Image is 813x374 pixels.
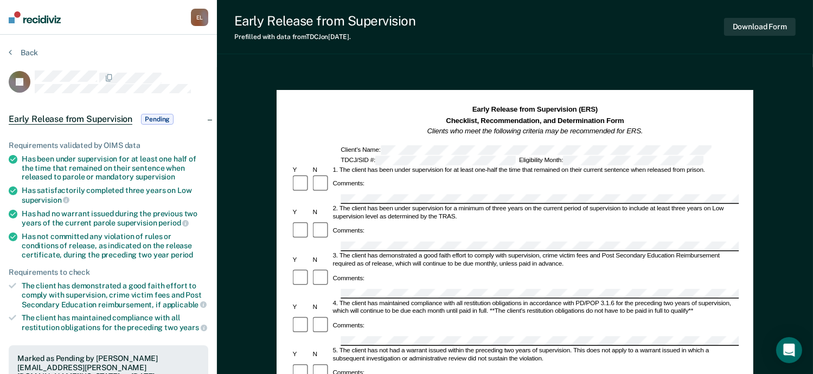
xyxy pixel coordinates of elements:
span: years [180,323,207,332]
div: Open Intercom Messenger [776,337,802,363]
strong: Checklist, Recommendation, and Determination Form [446,116,624,124]
div: Eligibility Month: [517,156,705,165]
img: Recidiviz [9,11,61,23]
div: Y [291,351,311,359]
span: period [158,218,189,227]
div: 5. The client has not had a warrant issued within the preceding two years of supervision. This do... [331,347,739,363]
strong: Early Release from Supervision (ERS) [472,105,598,113]
div: Prefilled with data from TDCJ on [DATE] . [234,33,416,41]
div: Y [291,209,311,217]
div: Comments: [331,275,366,283]
div: TDCJ/SID #: [339,156,517,165]
div: Has been under supervision for at least one half of the time that remained on their sentence when... [22,154,208,182]
div: Early Release from Supervision [234,13,416,29]
div: Comments: [331,227,366,235]
div: Has had no warrant issued during the previous two years of the current parole supervision [22,209,208,228]
div: 3. The client has demonstrated a good faith effort to comply with supervision, crime victim fees ... [331,253,739,269]
div: 2. The client has been under supervision for a minimum of three years on the current period of su... [331,205,739,222]
div: 1. The client has been under supervision for at least one-half the time that remained on their cu... [331,166,739,174]
span: applicable [163,300,207,309]
div: Y [291,256,311,265]
div: N [311,166,331,174]
div: N [311,351,331,359]
div: E L [191,9,208,26]
div: Client's Name: [339,145,713,155]
div: The client has demonstrated a good faith effort to comply with supervision, crime victim fees and... [22,281,208,309]
div: N [311,304,331,312]
button: EL [191,9,208,26]
div: Y [291,304,311,312]
span: supervision [136,172,175,181]
div: Has not committed any violation of rules or conditions of release, as indicated on the release ce... [22,232,208,259]
div: Comments: [331,180,366,188]
div: N [311,256,331,265]
div: The client has maintained compliance with all restitution obligations for the preceding two [22,313,208,332]
span: period [171,250,193,259]
div: Requirements validated by OIMS data [9,141,208,150]
div: Requirements to check [9,268,208,277]
span: Early Release from Supervision [9,114,132,125]
button: Back [9,48,38,57]
div: Has satisfactorily completed three years on Low [22,186,208,204]
div: Comments: [331,322,366,330]
div: Y [291,166,311,174]
button: Download Form [724,18,796,36]
div: 4. The client has maintained compliance with all restitution obligations in accordance with PD/PO... [331,300,739,316]
em: Clients who meet the following criteria may be recommended for ERS. [427,127,643,135]
span: Pending [141,114,174,125]
div: N [311,209,331,217]
span: supervision [22,196,69,204]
